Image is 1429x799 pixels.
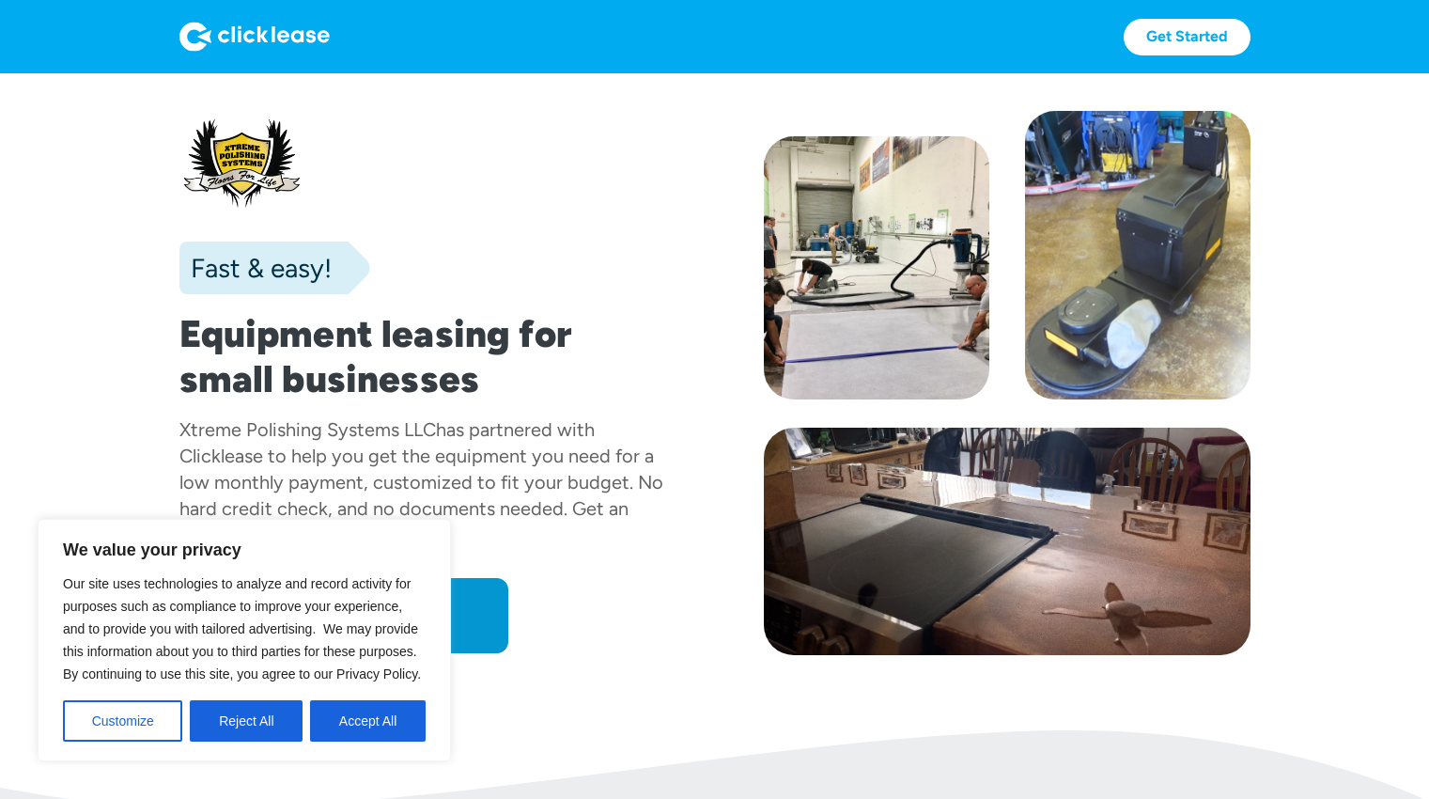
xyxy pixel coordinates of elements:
div: Xtreme Polishing Systems LLC [179,418,436,441]
a: Get Started [1124,19,1250,55]
p: We value your privacy [63,539,426,561]
h1: Equipment leasing for small businesses [179,311,666,401]
button: Reject All [190,700,303,742]
div: We value your privacy [38,519,451,761]
button: Accept All [310,700,426,742]
div: Fast & easy! [179,249,332,287]
img: Logo [179,22,330,52]
span: Our site uses technologies to analyze and record activity for purposes such as compliance to impr... [63,576,421,681]
div: has partnered with Clicklease to help you get the equipment you need for a low monthly payment, c... [179,418,663,546]
button: Customize [63,700,182,742]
